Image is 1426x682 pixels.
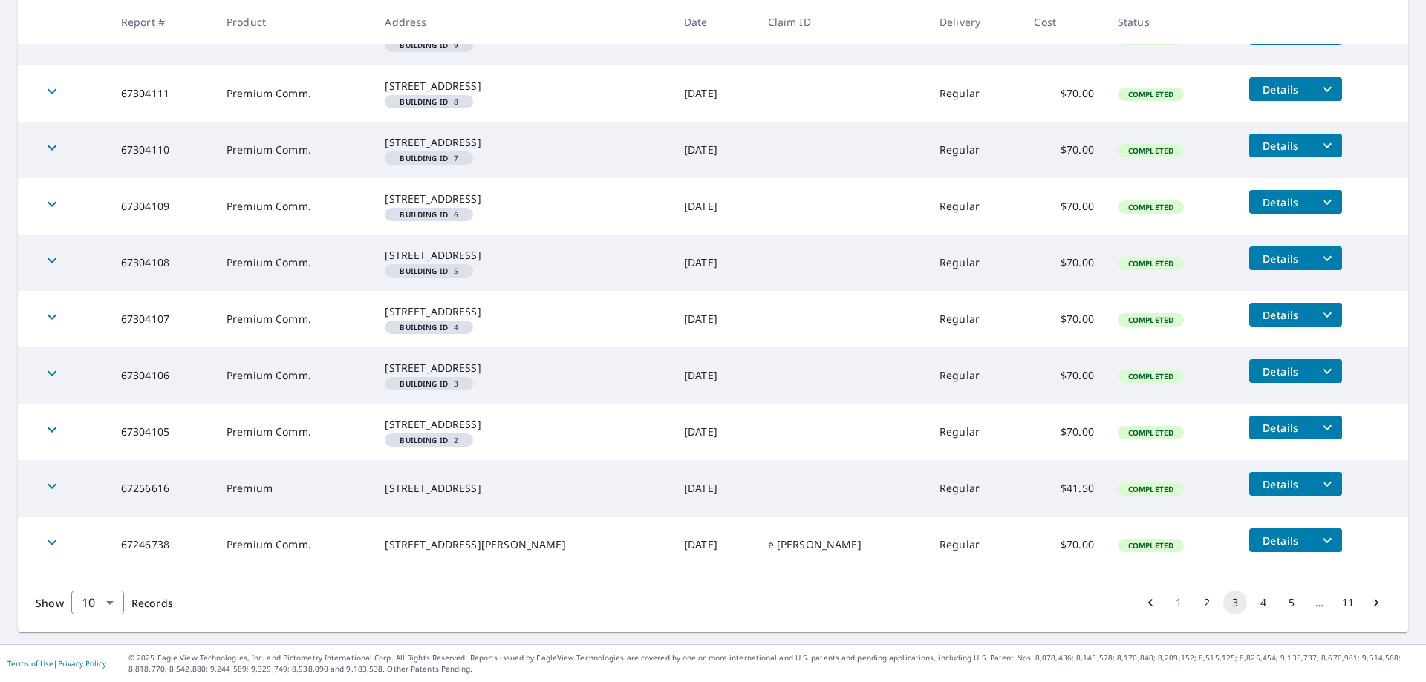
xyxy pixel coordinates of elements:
span: 2 [391,436,467,444]
span: Show [36,596,64,610]
td: $70.00 [1022,291,1105,347]
span: Completed [1119,258,1182,269]
button: page 3 [1223,591,1247,614]
td: [DATE] [672,347,755,404]
button: Go to previous page [1139,591,1162,614]
button: filesDropdownBtn-67304108 [1312,246,1342,270]
td: 67304110 [109,122,215,178]
span: Details [1258,534,1303,548]
span: Completed [1119,540,1182,551]
button: detailsBtn-67304109 [1249,190,1312,214]
span: Details [1258,82,1303,96]
em: Building ID [400,42,448,49]
td: Regular [928,404,1023,460]
button: filesDropdownBtn-67304105 [1312,416,1342,439]
button: Go to page 5 [1280,591,1303,614]
td: Regular [928,347,1023,404]
td: [DATE] [672,65,755,122]
em: Building ID [400,154,448,162]
span: 9 [391,42,467,49]
td: 67304111 [109,65,215,122]
div: [STREET_ADDRESS] [385,481,660,496]
div: [STREET_ADDRESS] [385,248,660,263]
span: Details [1258,195,1303,209]
span: Completed [1119,202,1182,212]
button: detailsBtn-67304110 [1249,134,1312,157]
div: 10 [71,582,124,623]
div: [STREET_ADDRESS] [385,417,660,432]
span: Completed [1119,145,1182,156]
button: detailsBtn-67246738 [1249,528,1312,552]
td: 67304106 [109,347,215,404]
td: 67256616 [109,460,215,517]
span: Details [1258,364,1303,378]
td: [DATE] [672,291,755,347]
button: filesDropdownBtn-67304110 [1312,134,1342,157]
td: Regular [928,517,1023,573]
span: Records [131,596,173,610]
td: 67304105 [109,404,215,460]
span: Completed [1119,315,1182,325]
em: Building ID [400,211,448,218]
span: 3 [391,380,467,387]
div: Show 10 records [71,591,124,614]
div: [STREET_ADDRESS] [385,191,660,206]
td: [DATE] [672,122,755,178]
td: Regular [928,460,1023,517]
button: detailsBtn-67304107 [1249,303,1312,327]
button: filesDropdownBtn-67304107 [1312,303,1342,327]
td: Premium Comm. [215,178,373,235]
td: $70.00 [1022,178,1105,235]
button: filesDropdownBtn-67304111 [1312,77,1342,101]
div: [STREET_ADDRESS] [385,361,660,376]
div: [STREET_ADDRESS] [385,304,660,319]
span: 6 [391,211,467,218]
button: detailsBtn-67304105 [1249,416,1312,439]
td: Premium Comm. [215,517,373,573]
span: Completed [1119,89,1182,99]
td: Premium Comm. [215,404,373,460]
td: e [PERSON_NAME] [756,517,928,573]
td: 67304109 [109,178,215,235]
p: | [7,659,106,668]
td: [DATE] [672,460,755,517]
button: detailsBtn-67304106 [1249,359,1312,383]
td: [DATE] [672,178,755,235]
td: $70.00 [1022,235,1105,291]
td: $41.50 [1022,460,1105,517]
td: Premium Comm. [215,291,373,347]
span: 8 [391,98,467,105]
td: 67304107 [109,291,215,347]
td: $70.00 [1022,404,1105,460]
td: $70.00 [1022,347,1105,404]
button: Go to page 11 [1336,591,1360,614]
button: filesDropdownBtn-67304109 [1312,190,1342,214]
a: Privacy Policy [58,658,106,669]
td: $70.00 [1022,122,1105,178]
span: 5 [391,267,467,275]
em: Building ID [400,380,448,387]
a: Terms of Use [7,658,53,669]
button: Go to page 1 [1167,591,1191,614]
span: Completed [1119,371,1182,381]
td: Premium Comm. [215,65,373,122]
td: $70.00 [1022,517,1105,573]
button: Go to page 4 [1251,591,1275,614]
div: [STREET_ADDRESS][PERSON_NAME] [385,537,660,552]
em: Building ID [400,267,448,275]
button: detailsBtn-67304111 [1249,77,1312,101]
span: Details [1258,139,1303,153]
span: Completed [1119,484,1182,494]
button: Go to next page [1364,591,1388,614]
button: Go to page 2 [1195,591,1219,614]
span: Details [1258,421,1303,435]
span: Details [1258,477,1303,491]
em: Building ID [400,98,448,105]
td: Regular [928,122,1023,178]
div: [STREET_ADDRESS] [385,79,660,94]
em: Building ID [400,436,448,444]
span: 4 [391,324,467,331]
button: detailsBtn-67256616 [1249,472,1312,496]
td: 67304108 [109,235,215,291]
td: Premium Comm. [215,235,373,291]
